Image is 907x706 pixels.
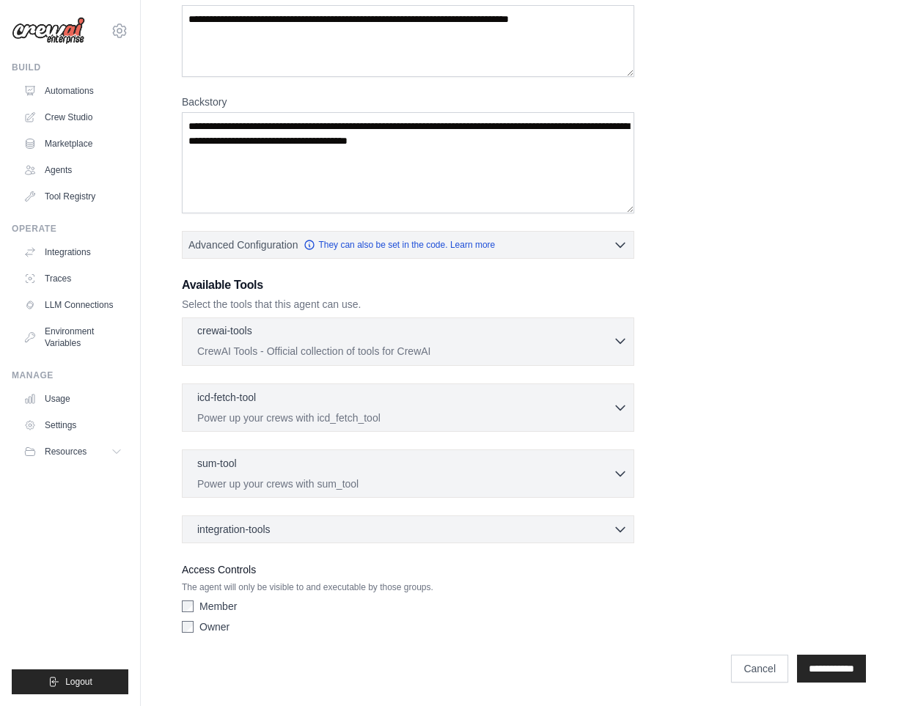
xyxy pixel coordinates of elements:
[18,413,128,437] a: Settings
[188,522,628,537] button: integration-tools
[197,477,613,491] p: Power up your crews with sum_tool
[197,390,256,405] p: icd-fetch-tool
[183,232,634,258] button: Advanced Configuration They can also be set in the code. Learn more
[304,239,495,251] a: They can also be set in the code. Learn more
[18,293,128,317] a: LLM Connections
[197,456,237,471] p: sum-tool
[182,276,634,294] h3: Available Tools
[182,95,634,109] label: Backstory
[12,62,128,73] div: Build
[18,387,128,411] a: Usage
[12,17,85,45] img: Logo
[731,655,788,683] a: Cancel
[12,223,128,235] div: Operate
[18,79,128,103] a: Automations
[45,446,87,457] span: Resources
[18,185,128,208] a: Tool Registry
[197,344,613,358] p: CrewAI Tools - Official collection of tools for CrewAI
[12,369,128,381] div: Manage
[182,581,634,593] p: The agent will only be visible to and executable by those groups.
[18,158,128,182] a: Agents
[188,323,628,358] button: crewai-tools CrewAI Tools - Official collection of tools for CrewAI
[18,440,128,463] button: Resources
[182,561,634,578] label: Access Controls
[199,619,229,634] label: Owner
[188,238,298,252] span: Advanced Configuration
[65,676,92,688] span: Logout
[188,456,628,491] button: sum-tool Power up your crews with sum_tool
[199,599,237,614] label: Member
[197,323,252,338] p: crewai-tools
[18,132,128,155] a: Marketplace
[188,390,628,425] button: icd-fetch-tool Power up your crews with icd_fetch_tool
[197,522,271,537] span: integration-tools
[18,267,128,290] a: Traces
[197,411,613,425] p: Power up your crews with icd_fetch_tool
[18,106,128,129] a: Crew Studio
[18,320,128,355] a: Environment Variables
[18,240,128,264] a: Integrations
[182,297,634,312] p: Select the tools that this agent can use.
[12,669,128,694] button: Logout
